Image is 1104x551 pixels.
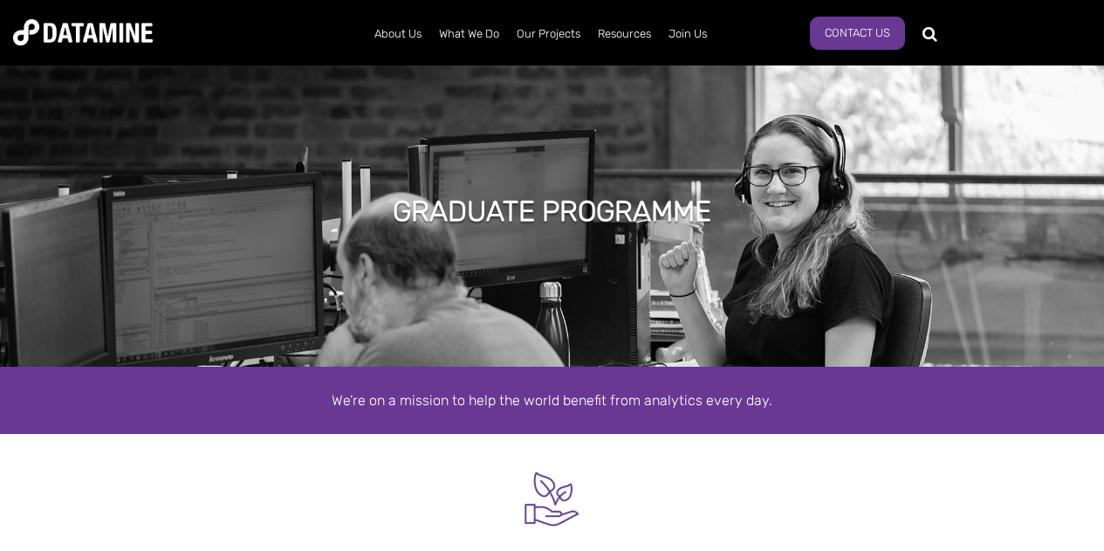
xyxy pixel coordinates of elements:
[430,11,508,57] a: What We Do
[589,11,660,57] a: Resources
[519,466,585,532] img: Mentor
[366,11,430,57] a: About Us
[55,389,1050,412] div: We’re on a mission to help the world benefit from analytics every day.
[810,17,905,50] a: Contact Us
[508,11,589,57] a: Our Projects
[393,192,711,231] h1: GRADUATE Programme
[13,19,153,45] img: Datamine
[660,11,716,57] a: Join Us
